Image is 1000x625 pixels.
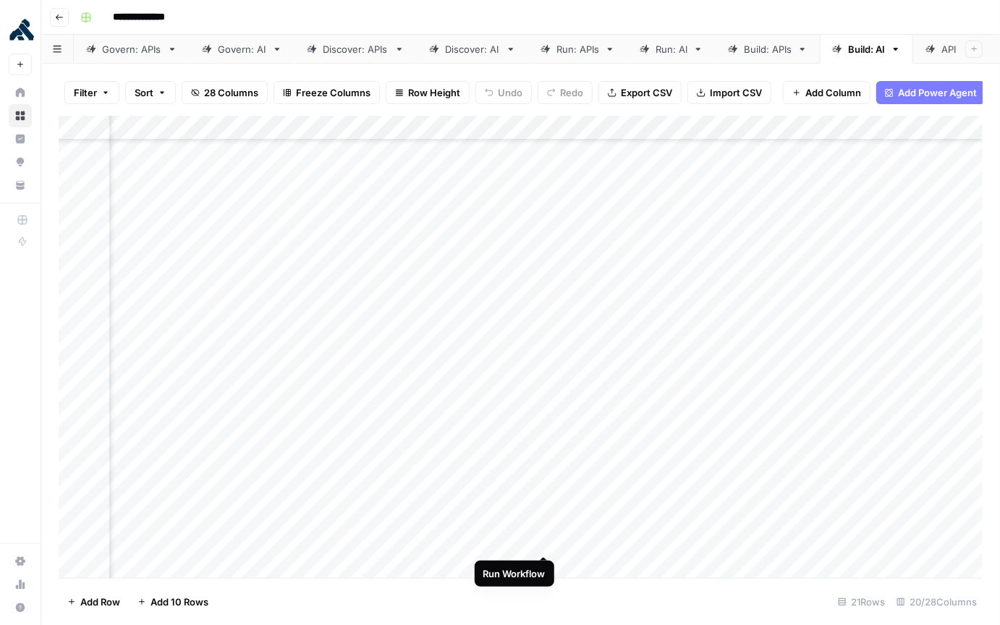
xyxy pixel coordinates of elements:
[498,85,522,100] span: Undo
[898,85,977,100] span: Add Power Agent
[9,127,32,150] a: Insights
[125,81,176,104] button: Sort
[891,590,983,613] div: 20/28 Columns
[687,81,771,104] button: Import CSV
[805,85,861,100] span: Add Column
[716,35,820,64] a: Build: APIs
[204,85,258,100] span: 28 Columns
[941,42,999,56] div: API Gateway
[9,104,32,127] a: Browse
[74,35,190,64] a: Govern: APIs
[876,81,986,104] button: Add Power Agent
[556,42,599,56] div: Run: APIs
[9,17,35,43] img: Kong Logo
[528,35,627,64] a: Run: APIs
[656,42,687,56] div: Run: AI
[848,42,885,56] div: Build: AI
[627,35,716,64] a: Run: AI
[783,81,870,104] button: Add Column
[59,590,129,613] button: Add Row
[295,35,417,64] a: Discover: APIs
[9,550,32,573] a: Settings
[538,81,593,104] button: Redo
[483,566,546,581] div: Run Workflow
[560,85,583,100] span: Redo
[151,595,208,609] span: Add 10 Rows
[9,150,32,174] a: Opportunities
[9,81,32,104] a: Home
[182,81,268,104] button: 28 Columns
[218,42,266,56] div: Govern: AI
[102,42,161,56] div: Govern: APIs
[80,595,120,609] span: Add Row
[820,35,913,64] a: Build: AI
[64,81,119,104] button: Filter
[445,42,500,56] div: Discover: AI
[710,85,762,100] span: Import CSV
[417,35,528,64] a: Discover: AI
[475,81,532,104] button: Undo
[9,573,32,596] a: Usage
[9,596,32,619] button: Help + Support
[129,590,217,613] button: Add 10 Rows
[744,42,792,56] div: Build: APIs
[135,85,153,100] span: Sort
[621,85,672,100] span: Export CSV
[598,81,682,104] button: Export CSV
[386,81,470,104] button: Row Height
[9,12,32,48] button: Workspace: Kong
[296,85,370,100] span: Freeze Columns
[408,85,460,100] span: Row Height
[832,590,891,613] div: 21 Rows
[274,81,380,104] button: Freeze Columns
[190,35,295,64] a: Govern: AI
[9,174,32,197] a: Your Data
[323,42,389,56] div: Discover: APIs
[74,85,97,100] span: Filter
